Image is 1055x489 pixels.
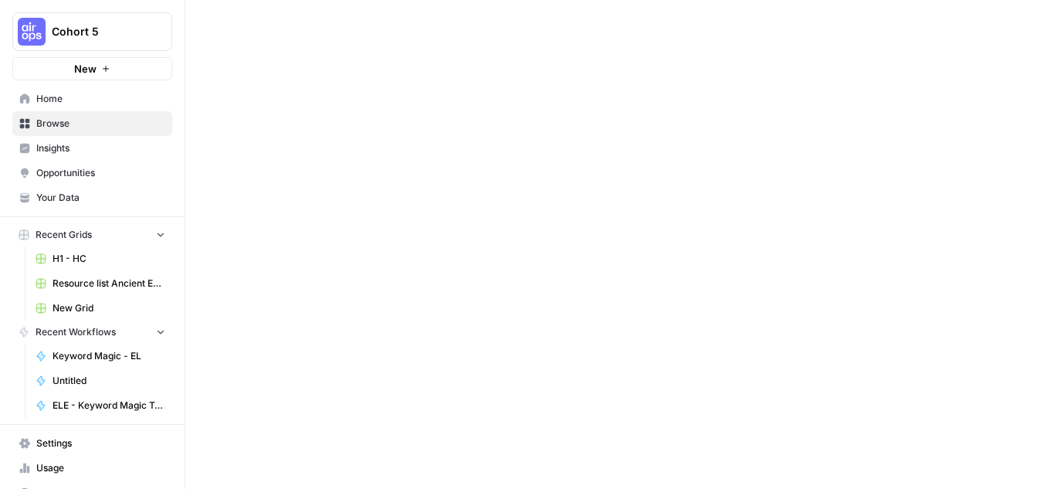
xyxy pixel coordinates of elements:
[36,325,116,339] span: Recent Workflows
[12,12,172,51] button: Workspace: Cohort 5
[29,368,172,393] a: Untitled
[36,228,92,242] span: Recent Grids
[53,277,165,290] span: Resource list Ancient Egypt - Sheet1 (1).csv
[12,161,172,185] a: Opportunities
[36,436,165,450] span: Settings
[53,301,165,315] span: New Grid
[36,141,165,155] span: Insights
[29,344,172,368] a: Keyword Magic - EL
[29,271,172,296] a: Resource list Ancient Egypt - Sheet1 (1).csv
[36,191,165,205] span: Your Data
[53,399,165,413] span: ELE - Keyword Magic Tool (conditions)
[12,431,172,456] a: Settings
[12,57,172,80] button: New
[18,18,46,46] img: Cohort 5 Logo
[53,374,165,388] span: Untitled
[36,117,165,131] span: Browse
[12,321,172,344] button: Recent Workflows
[12,87,172,111] a: Home
[53,252,165,266] span: H1 - HC
[36,461,165,475] span: Usage
[29,296,172,321] a: New Grid
[52,24,145,39] span: Cohort 5
[12,185,172,210] a: Your Data
[36,92,165,106] span: Home
[12,136,172,161] a: Insights
[12,111,172,136] a: Browse
[29,393,172,418] a: ELE - Keyword Magic Tool (conditions)
[53,349,165,363] span: Keyword Magic - EL
[74,61,97,76] span: New
[29,246,172,271] a: H1 - HC
[12,223,172,246] button: Recent Grids
[36,166,165,180] span: Opportunities
[12,456,172,481] a: Usage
